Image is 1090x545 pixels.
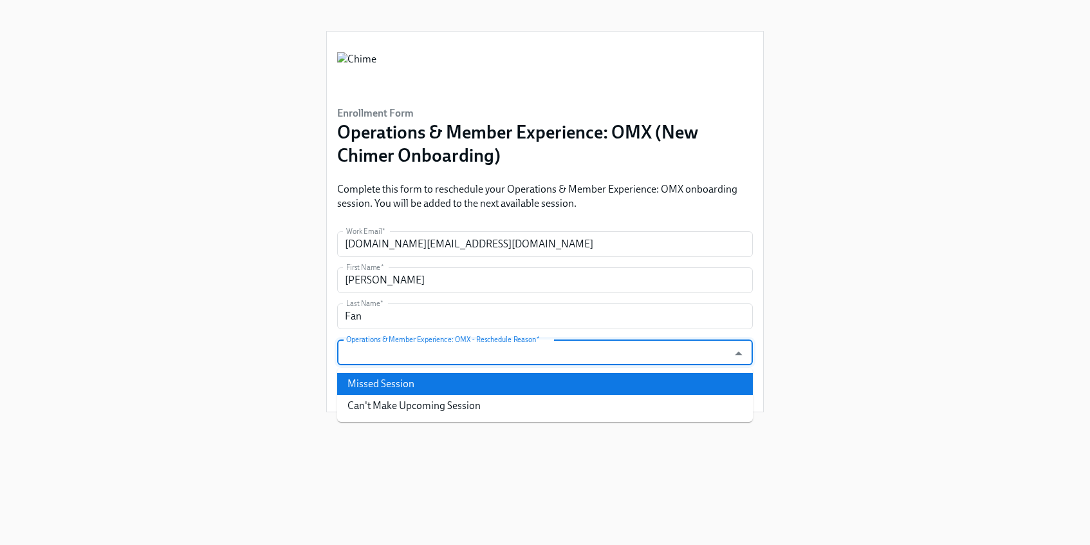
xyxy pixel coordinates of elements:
[337,120,753,167] h3: Operations & Member Experience: OMX (New Chimer Onboarding)
[337,52,376,91] img: Chime
[728,343,748,363] button: Close
[337,182,753,211] p: Complete this form to reschedule your Operations & Member Experience: OMX onboarding session. You...
[337,373,753,395] li: Missed Session
[337,106,753,120] h6: Enrollment Form
[337,395,753,417] li: Can't Make Upcoming Session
